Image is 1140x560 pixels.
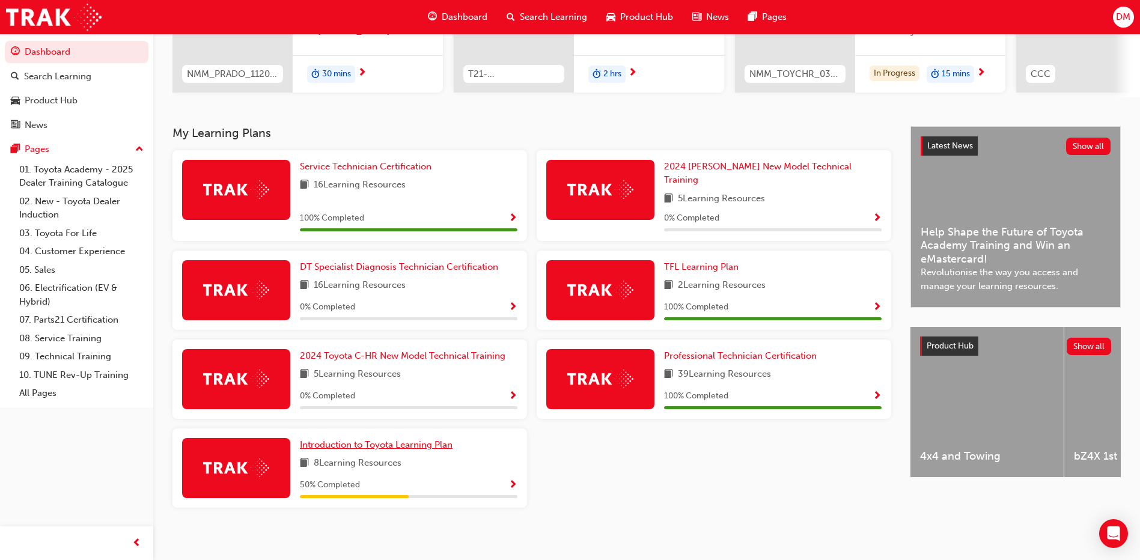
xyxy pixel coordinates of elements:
span: news-icon [11,120,20,131]
a: Product Hub [5,90,148,112]
span: 2024 [PERSON_NAME] New Model Technical Training [664,161,852,186]
span: 100 % Completed [300,212,364,225]
span: 5 Learning Resources [678,192,765,207]
a: car-iconProduct Hub [597,5,683,29]
span: pages-icon [11,144,20,155]
span: 0 % Completed [664,212,719,225]
span: book-icon [300,367,309,382]
a: 10. TUNE Rev-Up Training [14,366,148,385]
span: 8 Learning Resources [314,456,401,471]
button: Pages [5,138,148,160]
span: Search Learning [520,10,587,24]
a: DT Specialist Diagnosis Technician Certification [300,260,503,274]
span: next-icon [977,68,986,79]
span: Product Hub [927,341,974,351]
span: Revolutionise the way you access and manage your learning resources. [921,266,1111,293]
span: 16 Learning Resources [314,278,406,293]
span: Introduction to Toyota Learning Plan [300,439,453,450]
img: Trak [567,370,633,388]
img: Trak [203,180,269,199]
span: book-icon [664,192,673,207]
span: Show Progress [873,391,882,402]
a: Product HubShow all [920,336,1111,356]
div: In Progress [870,65,919,82]
span: 100 % Completed [664,389,728,403]
div: Search Learning [24,70,91,84]
a: Search Learning [5,65,148,88]
img: Trak [567,180,633,199]
span: Show Progress [508,213,517,224]
span: Show Progress [508,480,517,491]
span: up-icon [135,142,144,157]
span: Latest News [927,141,973,151]
span: 39 Learning Resources [678,367,771,382]
span: Show Progress [873,302,882,313]
span: Show Progress [508,302,517,313]
span: 15 mins [942,67,970,81]
img: Trak [203,281,269,299]
a: Introduction to Toyota Learning Plan [300,438,457,452]
img: Trak [203,458,269,477]
a: Latest NewsShow allHelp Shape the Future of Toyota Academy Training and Win an eMastercard!Revolu... [910,126,1121,308]
span: NMM_PRADO_112024_MODULE_1 [187,67,278,81]
span: TFL Learning Plan [664,261,739,272]
img: Trak [203,370,269,388]
span: car-icon [606,10,615,25]
a: search-iconSearch Learning [497,5,597,29]
a: Trak [6,4,102,31]
a: 2024 [PERSON_NAME] New Model Technical Training [664,160,882,187]
span: Product Hub [620,10,673,24]
h3: My Learning Plans [172,126,891,140]
span: CCC [1031,67,1050,81]
span: 30 mins [322,67,351,81]
a: 06. Electrification (EV & Hybrid) [14,279,148,311]
a: News [5,114,148,136]
span: search-icon [507,10,515,25]
a: Dashboard [5,41,148,63]
span: Show Progress [873,213,882,224]
button: Show Progress [873,211,882,226]
span: DT Specialist Diagnosis Technician Certification [300,261,498,272]
div: Product Hub [25,94,78,108]
button: Show Progress [873,389,882,404]
a: 09. Technical Training [14,347,148,366]
a: TFL Learning Plan [664,260,743,274]
div: Open Intercom Messenger [1099,519,1128,548]
span: 2 Learning Resources [678,278,766,293]
span: Professional Technician Certification [664,350,817,361]
span: duration-icon [593,67,601,82]
span: NMM_TOYCHR_032024_MODULE_1 [749,67,841,81]
span: 0 % Completed [300,389,355,403]
button: DashboardSearch LearningProduct HubNews [5,38,148,138]
span: next-icon [628,68,637,79]
span: car-icon [11,96,20,106]
span: book-icon [300,278,309,293]
span: DM [1116,10,1130,24]
span: Service Technician Certification [300,161,431,172]
span: next-icon [358,68,367,79]
button: DM [1113,7,1134,28]
a: 05. Sales [14,261,148,279]
span: guage-icon [428,10,437,25]
span: guage-icon [11,47,20,58]
button: Show Progress [508,478,517,493]
span: 2 hrs [603,67,621,81]
a: 01. Toyota Academy - 2025 Dealer Training Catalogue [14,160,148,192]
a: 04. Customer Experience [14,242,148,261]
span: book-icon [664,278,673,293]
span: prev-icon [132,536,141,551]
span: duration-icon [931,67,939,82]
span: T21-FOD_HVIS_PREREQ [468,67,559,81]
span: book-icon [300,178,309,193]
button: Show Progress [508,211,517,226]
span: 16 Learning Resources [314,178,406,193]
div: News [25,118,47,132]
a: guage-iconDashboard [418,5,497,29]
button: Show Progress [508,300,517,315]
a: news-iconNews [683,5,739,29]
span: 0 % Completed [300,300,355,314]
a: 07. Parts21 Certification [14,311,148,329]
span: News [706,10,729,24]
img: Trak [567,281,633,299]
span: Help Shape the Future of Toyota Academy Training and Win an eMastercard! [921,225,1111,266]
